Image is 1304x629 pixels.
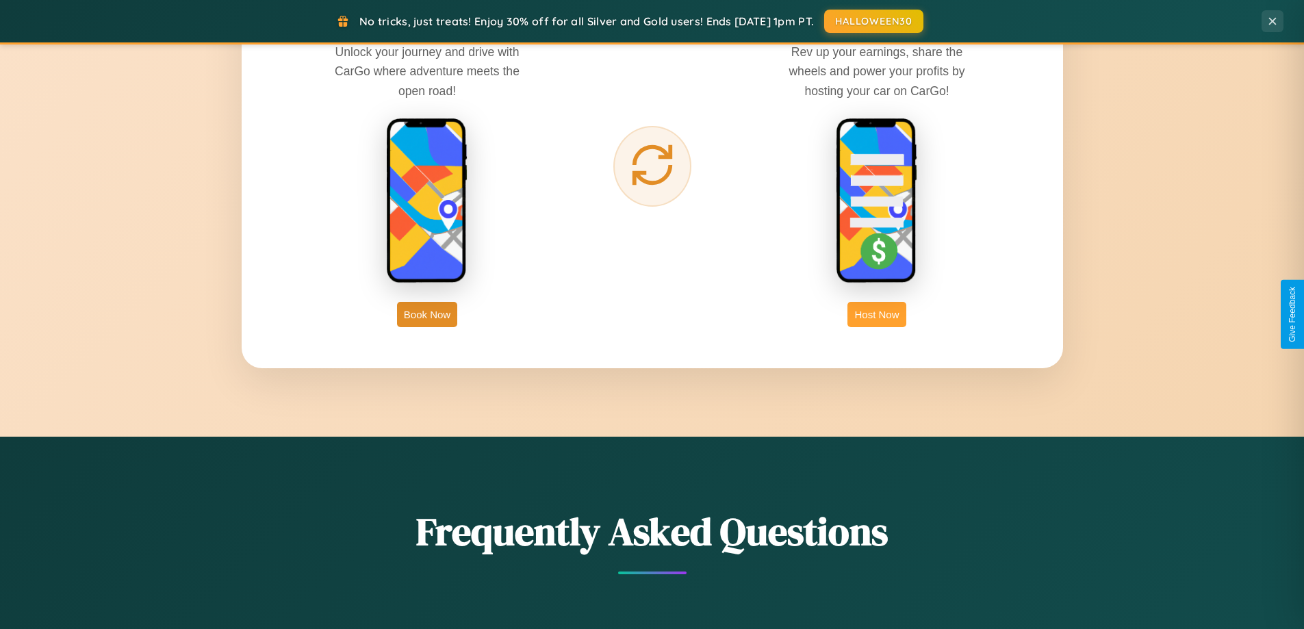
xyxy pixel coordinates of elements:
img: rent phone [386,118,468,285]
img: host phone [836,118,918,285]
span: No tricks, just treats! Enjoy 30% off for all Silver and Gold users! Ends [DATE] 1pm PT. [359,14,814,28]
button: Host Now [847,302,906,327]
button: HALLOWEEN30 [824,10,923,33]
div: Give Feedback [1288,287,1297,342]
p: Rev up your earnings, share the wheels and power your profits by hosting your car on CarGo! [774,42,980,100]
p: Unlock your journey and drive with CarGo where adventure meets the open road! [324,42,530,100]
h2: Frequently Asked Questions [242,505,1063,558]
button: Book Now [397,302,457,327]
